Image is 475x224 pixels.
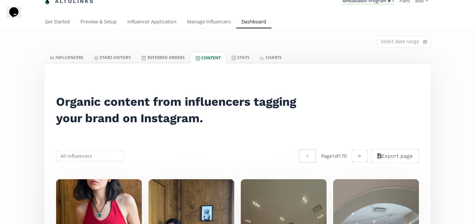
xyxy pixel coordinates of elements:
a: Referred Orders [136,52,190,63]
a: Manage Influencers [182,16,236,29]
button: > [352,150,367,162]
input: All influencers [55,150,125,162]
h2: Organic content from influencers tagging your brand on Instagram. [56,94,305,126]
a: Dashboard [236,16,271,29]
button: Export page [371,149,419,163]
a: Starz HISTORY [89,52,136,63]
a: Influencer Application [122,16,182,29]
a: CHARTS [255,52,287,63]
a: Content [190,52,226,63]
a: Preview & Setup [75,16,122,29]
iframe: chat widget [7,7,28,26]
a: Get Started [40,16,75,29]
div: Page 1 of 170 [321,153,347,159]
a: INFLUENCERS [45,52,89,63]
a: Stats [226,52,255,63]
svg: calendar [423,39,427,45]
button: < [299,149,316,163]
